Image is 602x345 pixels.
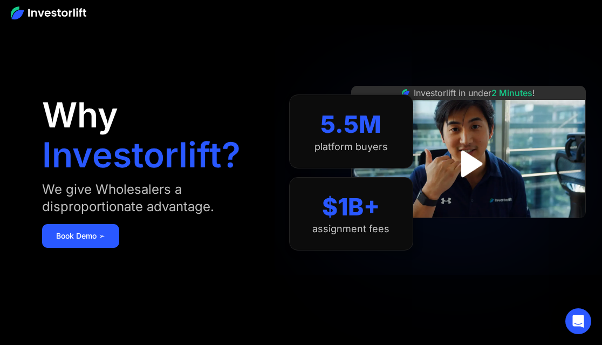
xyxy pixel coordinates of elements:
[491,87,532,98] span: 2 Minutes
[42,224,119,248] a: Book Demo ➢
[42,98,118,132] h1: Why
[42,181,268,215] div: We give Wholesalers a disproportionate advantage.
[314,141,388,153] div: platform buyers
[312,223,389,235] div: assignment fees
[387,224,549,236] iframe: Customer reviews powered by Trustpilot
[322,193,380,221] div: $1B+
[320,110,381,139] div: 5.5M
[444,140,492,188] a: open lightbox
[565,308,591,334] div: Open Intercom Messenger
[414,86,535,99] div: Investorlift in under !
[42,138,241,172] h1: Investorlift?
